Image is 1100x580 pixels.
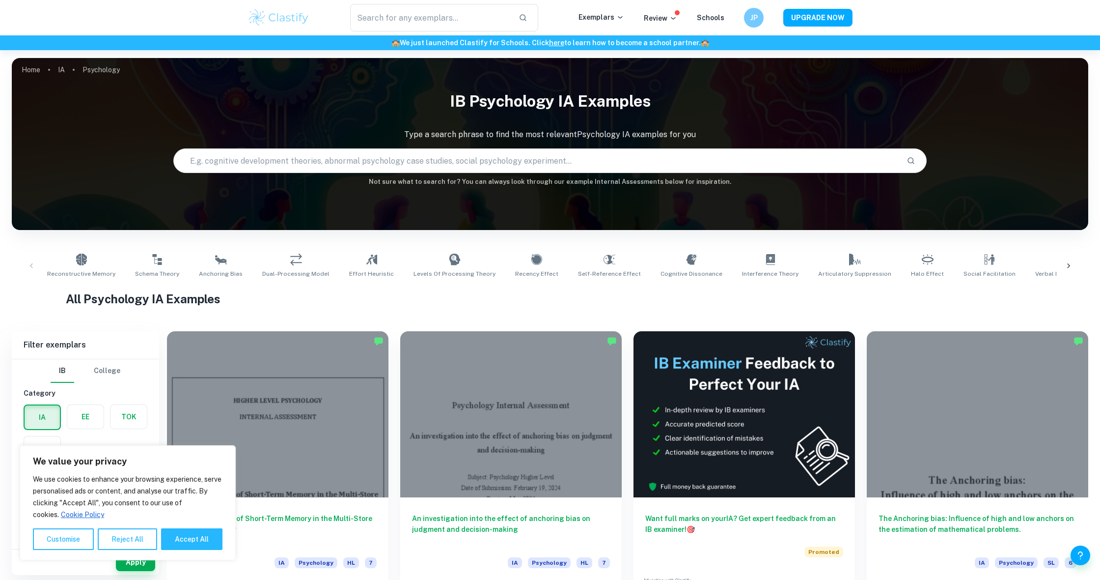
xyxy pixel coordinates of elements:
h6: An Investigation of Short-Term Memory in the Multi-Store Model of Memory [179,513,377,546]
button: IB [51,359,74,383]
a: Cookie Policy [60,510,105,519]
p: Review [644,13,677,24]
span: 🏫 [391,39,400,47]
span: HL [577,557,592,568]
img: Thumbnail [633,331,855,497]
a: Home [22,63,40,77]
button: Help and Feedback [1071,546,1090,565]
div: We value your privacy [20,445,236,560]
button: Reject All [98,528,157,550]
button: UPGRADE NOW [783,9,852,27]
span: SL [1044,557,1059,568]
span: Levels of Processing Theory [413,269,495,278]
a: IA [58,63,65,77]
button: TOK [110,405,147,429]
p: Type a search phrase to find the most relevant Psychology IA examples for you [12,129,1088,141]
h6: The Anchoring bias: Influence of high and low anchors on the estimation of mathematical problems. [879,513,1076,546]
p: Exemplars [578,12,624,23]
img: Marked [374,336,384,346]
button: Search [903,152,919,169]
h6: Category [24,388,147,399]
span: HL [343,557,359,568]
button: Customise [33,528,94,550]
span: Verbal Interference [1035,269,1091,278]
button: College [94,359,120,383]
img: Clastify logo [247,8,310,28]
span: Dual-Processing Model [262,269,330,278]
a: here [549,39,564,47]
span: Effort Heuristic [349,269,394,278]
span: 6 [1065,557,1076,568]
span: Social Facilitation [963,269,1016,278]
a: Schools [697,14,724,22]
input: Search for any exemplars... [350,4,511,31]
span: IA [508,557,522,568]
span: Psychology [295,557,337,568]
span: Articulatory Suppression [818,269,891,278]
span: Reconstructive Memory [47,269,115,278]
span: 🎯 [687,525,695,533]
div: Filter type choice [51,359,120,383]
h1: All Psychology IA Examples [66,290,1035,308]
span: 7 [598,557,610,568]
span: Psychology [528,557,571,568]
span: Anchoring Bias [199,269,243,278]
button: Apply [116,553,155,571]
span: IA [275,557,289,568]
button: JP [744,8,764,28]
p: Psychology [82,64,120,75]
h6: JP [748,12,760,23]
span: Halo Effect [911,269,944,278]
p: We use cookies to enhance your browsing experience, serve personalised ads or content, and analys... [33,473,222,521]
h6: An investigation into the effect of anchoring bias on judgment and decision-making [412,513,610,546]
span: Promoted [804,547,843,557]
h6: Not sure what to search for? You can always look through our example Internal Assessments below f... [12,177,1088,187]
button: Accept All [161,528,222,550]
span: Schema Theory [135,269,179,278]
h6: We just launched Clastify for Schools. Click to learn how to become a school partner. [2,37,1098,48]
button: IA [25,406,60,429]
img: Marked [1073,336,1083,346]
span: Cognitive Dissonance [660,269,722,278]
button: Notes [24,436,60,460]
button: EE [67,405,104,429]
span: Psychology [995,557,1038,568]
h6: Filter exemplars [12,331,159,359]
span: Interference Theory [742,269,798,278]
span: IA [975,557,989,568]
h1: IB Psychology IA examples [12,86,1088,117]
span: 🏫 [701,39,709,47]
span: Self-Reference Effect [578,269,641,278]
p: We value your privacy [33,456,222,467]
span: 7 [365,557,377,568]
img: Marked [607,336,617,346]
span: Recency Effect [515,269,558,278]
input: E.g. cognitive development theories, abnormal psychology case studies, social psychology experime... [174,147,899,174]
h6: Want full marks on your IA ? Get expert feedback from an IB examiner! [645,513,843,535]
